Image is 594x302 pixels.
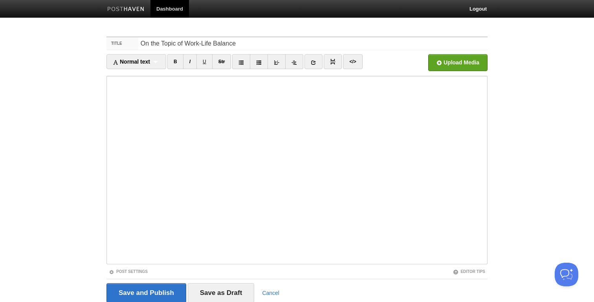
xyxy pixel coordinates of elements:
a: Post Settings [109,269,148,274]
a: Str [212,54,231,69]
span: Normal text [113,59,150,65]
iframe: Help Scout Beacon - Open [555,263,578,286]
a: U [196,54,213,69]
del: Str [218,59,225,64]
a: B [167,54,183,69]
a: I [183,54,197,69]
a: </> [343,54,362,69]
img: pagebreak-icon.png [330,59,335,64]
a: Editor Tips [453,269,485,274]
img: Posthaven-bar [107,7,145,13]
a: Cancel [262,290,279,296]
label: Title [106,37,138,50]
